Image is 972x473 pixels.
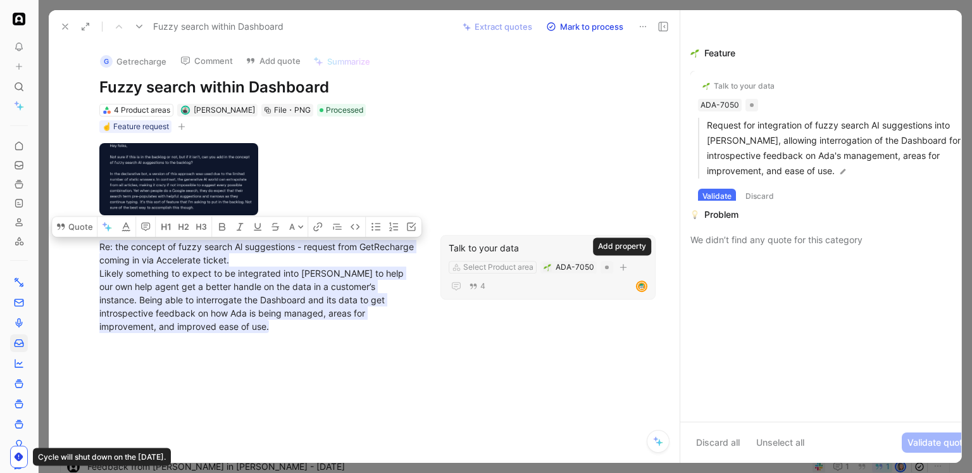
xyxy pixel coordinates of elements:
[637,282,646,291] img: avatar
[690,210,699,219] img: 💡
[13,13,25,25] img: Ada
[707,118,966,179] p: Request for integration of fuzzy search AI suggestions into [PERSON_NAME], allowing interrogation...
[540,18,629,35] button: Mark to process
[449,241,647,256] div: Talk to your data
[463,261,533,274] div: Select Product area
[317,104,366,117] div: Processed
[175,52,239,70] button: Comment
[10,10,28,28] button: Ada
[698,79,779,94] button: 🌱Talk to your data
[714,81,775,91] div: Talk to your data
[698,189,736,204] button: Validate
[33,448,171,466] div: Cycle will shut down on the [DATE].
[194,105,255,115] span: [PERSON_NAME]
[702,82,710,90] img: 🌱
[544,264,551,272] img: 🌱
[182,106,189,113] img: avatar
[838,167,847,176] img: pen.svg
[114,104,170,117] div: 4 Product areas
[102,120,169,133] div: ☝️ Feature request
[240,52,306,70] button: Add quote
[704,46,735,61] div: Feature
[556,261,594,274] div: ADA-7050
[94,52,172,71] button: GGetrecharge
[99,77,416,98] h1: Fuzzy search within Dashboard
[274,104,311,117] div: File・PNG
[326,104,363,117] span: Processed
[327,56,370,67] span: Summarize
[52,217,97,237] button: Quote
[457,18,538,35] button: Extract quotes
[690,49,699,58] img: 🌱
[466,279,488,293] button: 4
[308,53,376,70] button: Summarize
[751,432,810,453] button: Unselect all
[99,240,416,333] mark: Re: the concept of fuzzy search Al suggestions - request from GetRecharge coming in via Accelerat...
[153,19,283,34] span: Fuzzy search within Dashboard
[690,432,745,453] button: Discard all
[704,207,738,222] div: Problem
[480,282,485,290] span: 4
[285,217,308,237] button: A
[543,263,552,272] button: 🌱
[741,189,778,204] button: Discard
[99,143,258,216] img: image.png
[100,55,113,68] div: G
